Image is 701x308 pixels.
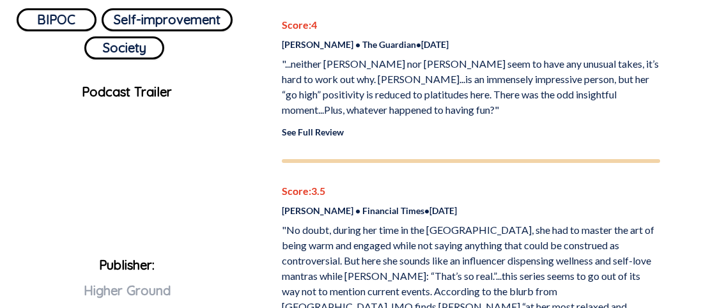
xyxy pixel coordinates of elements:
p: [PERSON_NAME] • The Guardian • [DATE] [282,38,660,51]
p: [PERSON_NAME] • Financial Times • [DATE] [282,204,660,217]
p: Score: 4 [282,17,660,33]
p: "...neither [PERSON_NAME] nor [PERSON_NAME] seem to have any unusual takes, it’s hard to work out... [282,56,660,118]
a: BIPOC [17,3,96,31]
span: Higher Ground [84,282,171,298]
p: Score: 3.5 [282,183,660,199]
a: Society [84,31,164,59]
a: See Full Review [282,127,344,137]
button: Society [84,36,164,59]
p: Podcast Trailer [10,82,244,102]
button: Self-improvement [102,8,233,31]
a: Self-improvement [102,3,233,31]
button: BIPOC [17,8,96,31]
